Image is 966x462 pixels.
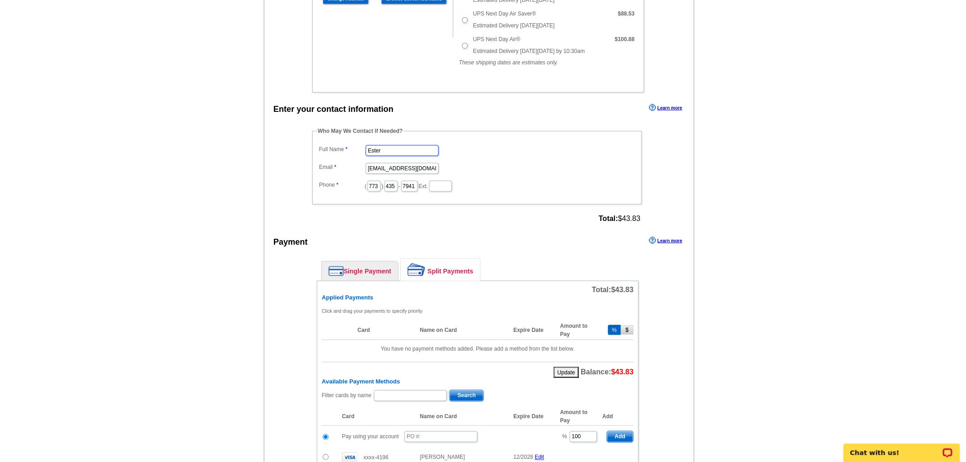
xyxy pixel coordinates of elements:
[473,10,536,18] label: UPS Next Day Air Saver®
[514,454,533,461] span: 12/2028
[450,390,483,401] span: Search
[322,378,634,385] h6: Available Payment Methods
[273,236,308,248] div: Payment
[562,434,567,440] span: %
[337,408,415,426] th: Card
[319,163,365,171] label: Email
[317,127,404,135] legend: Who May We Contact If Needed?
[607,431,633,442] span: Add
[473,48,585,54] span: Estimated Delivery [DATE][DATE] by 10:30am
[607,431,634,443] button: Add
[509,408,556,426] th: Expire Date
[592,286,634,294] span: Total:
[408,263,425,276] img: split-payment.png
[556,320,602,340] th: Amount to Pay
[322,340,634,357] td: You have no payment methods added. Please add a method from the list below.
[317,178,637,193] dd: ( ) - Ext.
[415,320,509,340] th: Name on Card
[556,408,602,426] th: Amount to Pay
[401,259,480,281] a: Split Payments
[449,390,484,402] button: Search
[404,431,478,442] input: PO #:
[420,454,465,461] span: [PERSON_NAME]
[603,408,634,426] th: Add
[273,103,394,115] div: Enter your contact information
[322,262,398,281] a: Single Payment
[322,294,634,301] h6: Applied Payments
[838,433,966,462] iframe: LiveChat chat widget
[581,368,634,376] span: Balance:
[353,320,415,340] th: Card
[509,320,556,340] th: Expire Date
[554,367,579,378] button: Update
[649,237,682,244] a: Learn more
[459,59,558,66] em: These shipping dates are estimates only.
[322,392,372,400] label: Filter cards by name
[621,325,634,335] button: $
[363,455,388,461] span: xxxx-4196
[319,145,365,153] label: Full Name
[535,454,545,461] a: Edit
[473,22,555,29] span: Estimated Delivery [DATE][DATE]
[608,325,621,335] button: %
[319,181,365,189] label: Phone
[342,452,357,462] img: visa.gif
[618,10,635,17] strong: $88.53
[649,104,682,111] a: Learn more
[599,215,640,223] span: $43.83
[599,215,618,222] strong: Total:
[329,266,344,276] img: single-payment.png
[615,36,635,42] strong: $100.88
[611,286,634,294] span: $43.83
[342,434,399,440] span: Pay using your account
[611,368,634,376] span: $43.83
[415,408,509,426] th: Name on Card
[322,307,634,315] p: Click and drag your payments to specify priority
[473,35,520,43] label: UPS Next Day Air®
